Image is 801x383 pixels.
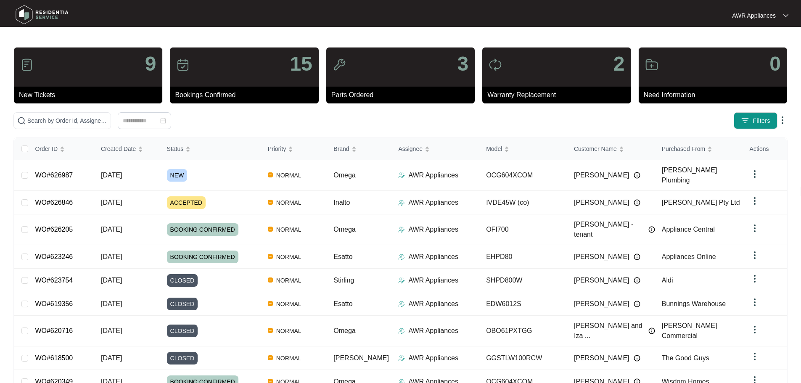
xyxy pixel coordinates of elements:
[333,58,346,71] img: icon
[662,226,715,233] span: Appliance Central
[634,172,640,179] img: Info icon
[13,2,71,27] img: residentia service logo
[662,322,717,339] span: [PERSON_NAME] Commercial
[574,275,629,285] span: [PERSON_NAME]
[398,277,405,284] img: Assigner Icon
[167,325,198,337] span: CLOSED
[750,274,760,284] img: dropdown arrow
[567,138,655,160] th: Customer Name
[479,138,567,160] th: Model
[574,252,629,262] span: [PERSON_NAME]
[268,200,273,205] img: Vercel Logo
[101,172,122,179] span: [DATE]
[479,292,567,316] td: EDW6012S
[101,226,122,233] span: [DATE]
[35,226,73,233] a: WO#626205
[35,253,73,260] a: WO#623246
[101,199,122,206] span: [DATE]
[398,172,405,179] img: Assigner Icon
[750,250,760,260] img: dropdown arrow
[398,226,405,233] img: Assigner Icon
[273,170,305,180] span: NORMAL
[574,353,629,363] span: [PERSON_NAME]
[101,300,122,307] span: [DATE]
[268,355,273,360] img: Vercel Logo
[479,160,567,191] td: OCG604XCOM
[648,226,655,233] img: Info icon
[662,300,726,307] span: Bunnings Warehouse
[732,11,776,20] p: AWR Appliances
[574,219,644,240] span: [PERSON_NAME] - tenant
[398,144,423,153] span: Assignee
[175,90,318,100] p: Bookings Confirmed
[268,172,273,177] img: Vercel Logo
[268,254,273,259] img: Vercel Logo
[28,138,94,160] th: Order ID
[273,299,305,309] span: NORMAL
[613,54,625,74] p: 2
[268,144,286,153] span: Priority
[741,116,749,125] img: filter icon
[662,253,716,260] span: Appliances Online
[753,116,770,125] span: Filters
[634,254,640,260] img: Info icon
[101,253,122,260] span: [DATE]
[273,198,305,208] span: NORMAL
[486,144,502,153] span: Model
[398,355,405,362] img: Assigner Icon
[479,214,567,245] td: OFI700
[479,316,567,346] td: OBO61PXTGG
[634,199,640,206] img: Info icon
[662,277,673,284] span: Aldi
[167,144,184,153] span: Status
[101,144,136,153] span: Created Date
[35,277,73,284] a: WO#623754
[648,328,655,334] img: Info icon
[273,275,305,285] span: NORMAL
[273,326,305,336] span: NORMAL
[101,354,122,362] span: [DATE]
[777,115,788,125] img: dropdown arrow
[35,354,73,362] a: WO#618500
[273,353,305,363] span: NORMAL
[333,354,389,362] span: [PERSON_NAME]
[94,138,160,160] th: Created Date
[333,277,354,284] span: Stirling
[662,166,717,184] span: [PERSON_NAME] Plumbing
[574,299,629,309] span: [PERSON_NAME]
[769,54,781,74] p: 0
[574,321,644,341] span: [PERSON_NAME] and Iza ...
[35,199,73,206] a: WO#626846
[750,169,760,179] img: dropdown arrow
[273,225,305,235] span: NORMAL
[167,298,198,310] span: CLOSED
[167,251,238,263] span: BOOKING CONFIRMED
[333,226,355,233] span: Omega
[333,327,355,334] span: Omega
[750,325,760,335] img: dropdown arrow
[20,58,34,71] img: icon
[333,253,352,260] span: Esatto
[35,144,58,153] span: Order ID
[750,351,760,362] img: dropdown arrow
[273,252,305,262] span: NORMAL
[160,138,261,160] th: Status
[634,355,640,362] img: Info icon
[644,90,787,100] p: Need Information
[645,58,658,71] img: icon
[167,169,188,182] span: NEW
[743,138,787,160] th: Actions
[327,138,391,160] th: Brand
[662,199,740,206] span: [PERSON_NAME] Pty Ltd
[574,170,629,180] span: [PERSON_NAME]
[167,352,198,365] span: CLOSED
[408,326,458,336] p: AWR Appliances
[574,198,629,208] span: [PERSON_NAME]
[167,196,206,209] span: ACCEPTED
[35,172,73,179] a: WO#626987
[479,191,567,214] td: IVDE45W (co)
[268,277,273,283] img: Vercel Logo
[457,54,468,74] p: 3
[408,198,458,208] p: AWR Appliances
[662,354,709,362] span: The Good Guys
